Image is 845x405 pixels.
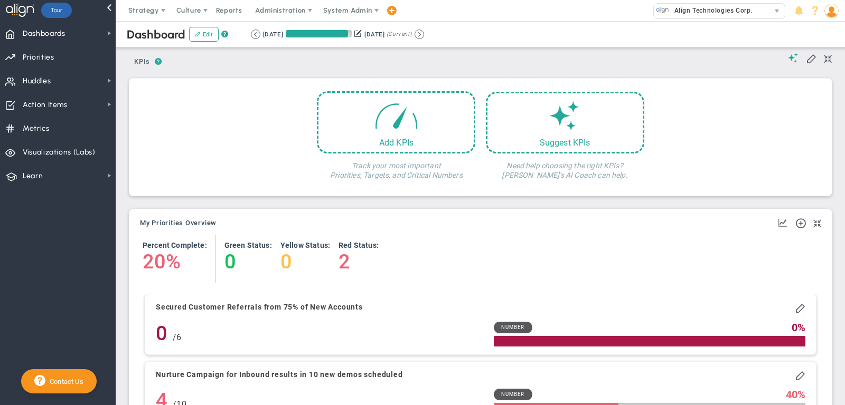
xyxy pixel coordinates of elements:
span: Culture [176,6,201,14]
span: 40 [786,389,797,400]
span: select [769,4,785,18]
span: / [173,332,176,342]
h4: Green Status: [224,240,272,250]
span: Huddles [23,70,51,92]
h4: 20 [143,250,166,273]
h4: 0 [224,250,272,273]
span: Edit My KPIs [806,53,816,63]
h4: % [166,250,181,273]
span: Learn [23,165,43,187]
span: System Admin [323,6,372,14]
span: % [797,322,805,333]
h4: Nurture Campaign for Inbound results in 10 new demos scheduled [156,370,403,379]
h4: 2 [339,250,379,273]
span: Administration [255,6,305,14]
button: Go to next period [415,30,424,39]
span: Dashboards [23,23,65,45]
div: 6 [173,328,181,346]
span: Dashboard [127,27,185,42]
h4: 0 [280,250,330,273]
button: Edit [189,27,219,42]
div: [DATE] [263,30,283,39]
h4: Yellow Status: [280,240,330,250]
span: Number [501,324,524,331]
span: My Priorities Overview [140,219,217,227]
button: Go to previous period [251,30,260,39]
h4: Secured Customer Referrals from 75% of New Accounts [156,302,363,312]
span: % [797,389,805,400]
span: Priorities [23,46,54,69]
div: Add KPIs [318,138,474,148]
div: Suggest KPIs [487,138,643,148]
h4: Need help choosing the right KPIs? [PERSON_NAME]'s AI Coach can help. [486,153,644,180]
h4: Track your most important Priorities, Targets, and Critical Numbers [317,153,475,180]
button: My Priorities Overview [140,219,217,228]
span: Contact Us [45,378,83,385]
span: Number [501,391,524,398]
button: KPIs [129,53,155,72]
h4: 0 [156,322,167,345]
span: 0 [792,322,797,333]
span: (Current) [387,30,412,39]
span: Suggestions (AI Feature) [788,53,799,63]
div: [DATE] [364,30,384,39]
img: 193898.Person.photo [824,4,839,18]
div: Period Progress: 94% Day 86 of 91 with 5 remaining. [286,30,352,37]
h4: Red Status: [339,240,379,250]
span: Strategy [128,6,159,14]
span: Visualizations (Labs) [23,141,96,163]
img: 10991.Company.photo [656,4,669,17]
h4: Percent Complete: [143,240,207,250]
span: Metrics [23,118,50,140]
span: Align Technologies Corp. [669,4,753,17]
span: KPIs [129,53,155,70]
span: Action Items [23,94,68,116]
